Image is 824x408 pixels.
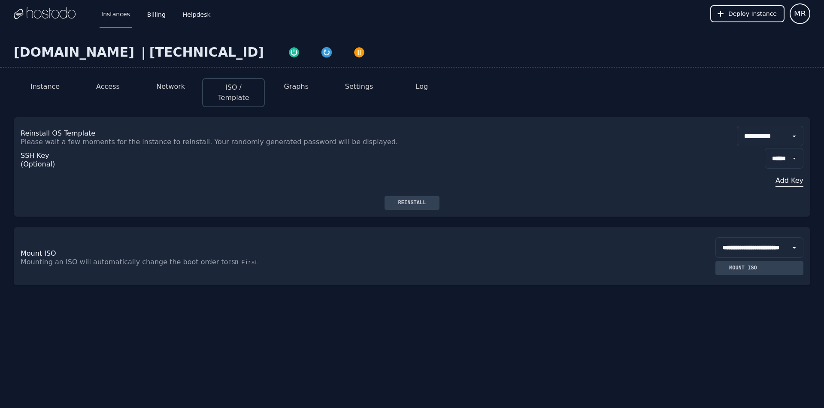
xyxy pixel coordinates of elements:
div: [DOMAIN_NAME] [14,45,138,60]
button: Mount ISO [715,261,803,275]
button: Power On [278,45,310,58]
button: Access [96,82,120,92]
span: MR [794,8,806,20]
p: Reinstall OS Template [21,129,412,138]
button: Graphs [284,82,309,92]
img: Power Off [353,46,365,58]
button: Instance [30,82,60,92]
button: Log [416,82,428,92]
p: Mount ISO [21,249,412,258]
button: Reinstall [385,196,440,210]
button: Deploy Instance [710,5,785,22]
div: Reinstall [391,199,433,206]
span: ISO First [228,259,257,266]
button: Power Off [343,45,376,58]
button: Network [156,82,185,92]
button: ISO / Template [210,82,257,103]
span: Deploy Instance [728,9,777,18]
button: User menu [790,3,810,24]
img: Logo [14,7,76,20]
img: Power On [288,46,300,58]
div: | [138,45,149,60]
button: Settings [345,82,373,92]
button: Add Key [765,175,803,186]
p: Please wait a few moments for the instance to reinstall. Your randomly generated password will be... [21,138,412,146]
button: Restart [310,45,343,58]
p: SSH Key (Optional) [21,151,53,169]
img: Restart [321,46,333,58]
p: Mounting an ISO will automatically change the boot order to [21,258,412,266]
div: Mount ISO [722,265,764,272]
div: [TECHNICAL_ID] [149,45,264,60]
